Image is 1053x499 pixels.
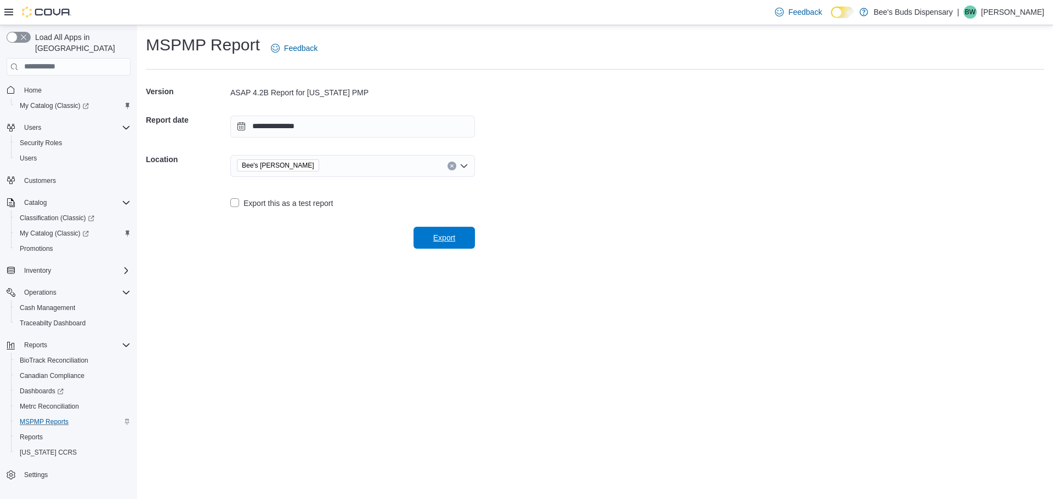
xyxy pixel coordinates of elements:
span: Cash Management [15,301,131,314]
a: My Catalog (Classic) [15,99,93,112]
span: Feedback [284,43,318,54]
h5: Location [146,148,228,170]
span: Reports [20,339,131,352]
span: Canadian Compliance [15,369,131,382]
span: Users [20,154,37,163]
img: Cova [22,7,71,18]
a: Users [15,152,41,165]
span: Load All Apps in [GEOGRAPHIC_DATA] [31,32,131,54]
span: Settings [20,468,131,481]
span: Catalog [24,198,47,207]
span: MSPMP Reports [20,417,69,426]
span: Reports [20,433,43,441]
button: Clear input [448,162,456,170]
button: Catalog [2,195,135,210]
span: Metrc Reconciliation [20,402,79,411]
span: Operations [20,286,131,299]
button: Home [2,82,135,98]
a: Dashboards [11,383,135,399]
span: Settings [24,471,48,479]
h5: Report date [146,109,228,131]
span: Classification (Classic) [15,211,131,225]
h5: Version [146,81,228,102]
button: Canadian Compliance [11,368,135,383]
a: Reports [15,431,47,444]
span: My Catalog (Classic) [20,229,89,238]
button: BioTrack Reconciliation [11,353,135,368]
span: Users [20,121,131,134]
a: Settings [20,468,52,481]
button: Settings [2,467,135,483]
a: Canadian Compliance [15,369,89,382]
button: Operations [20,286,61,299]
button: Catalog [20,196,51,209]
span: Washington CCRS [15,446,131,459]
span: Traceabilty Dashboard [20,319,86,328]
a: Customers [20,174,60,187]
span: BioTrack Reconciliation [15,354,131,367]
button: Users [2,120,135,135]
span: Users [24,123,41,132]
span: MSPMP Reports [15,415,131,428]
a: My Catalog (Classic) [15,227,93,240]
a: My Catalog (Classic) [11,98,135,113]
p: Bee's Buds Dispensary [874,5,953,19]
span: Traceabilty Dashboard [15,317,131,330]
button: Inventory [20,264,55,277]
button: Cash Management [11,300,135,316]
div: ASAP 4.2B Report for [US_STATE] PMP [230,87,475,98]
button: Users [11,151,135,166]
button: MSPMP Reports [11,414,135,429]
a: [US_STATE] CCRS [15,446,81,459]
span: Export [433,232,455,243]
a: Traceabilty Dashboard [15,317,90,330]
span: Home [24,86,42,95]
button: Export [414,227,475,249]
p: | [957,5,959,19]
button: Users [20,121,46,134]
button: Customers [2,173,135,188]
span: Bee's [PERSON_NAME] [242,160,314,171]
span: Cash Management [20,303,75,312]
input: Press the down key to open a popover containing a calendar. [230,116,475,137]
span: Security Roles [15,136,131,150]
span: Inventory [24,266,51,275]
span: Security Roles [20,139,62,147]
span: Reports [24,341,47,349]
input: Dark Mode [831,7,854,18]
span: Canadian Compliance [20,371,84,380]
span: [US_STATE] CCRS [20,448,77,457]
a: Classification (Classic) [15,211,99,225]
button: Traceabilty Dashboard [11,316,135,331]
a: Home [20,84,46,97]
span: Feedback [788,7,822,18]
span: My Catalog (Classic) [15,227,131,240]
button: Reports [11,429,135,445]
button: Inventory [2,263,135,278]
a: Promotions [15,242,58,255]
a: Feedback [771,1,826,23]
p: [PERSON_NAME] [981,5,1044,19]
button: Operations [2,285,135,300]
a: Metrc Reconciliation [15,400,83,413]
span: Operations [24,288,56,297]
button: Reports [20,339,52,352]
span: Promotions [15,242,131,255]
span: Customers [24,176,56,185]
span: Bee's Buds Wiggins [237,159,319,171]
span: Inventory [20,264,131,277]
span: Users [15,152,131,165]
button: Promotions [11,241,135,256]
h1: MSPMP Report [146,34,260,56]
button: Reports [2,337,135,353]
span: Catalog [20,196,131,209]
span: BW [965,5,975,19]
span: My Catalog (Classic) [15,99,131,112]
a: Feedback [267,37,322,59]
button: [US_STATE] CCRS [11,445,135,460]
div: Bow Wilson [964,5,977,19]
span: Promotions [20,244,53,253]
a: Security Roles [15,136,66,150]
label: Export this as a test report [230,197,333,210]
span: Dashboards [20,387,64,395]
